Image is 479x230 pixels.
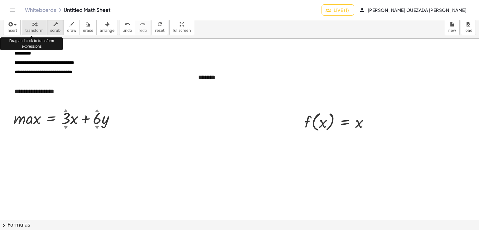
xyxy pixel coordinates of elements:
[135,18,150,35] button: redoredo
[50,28,60,33] span: scrub
[67,28,76,33] span: draw
[138,28,147,33] span: redo
[22,18,47,35] button: transform
[3,18,21,35] button: insert
[25,28,44,33] span: transform
[80,18,97,35] button: erase
[119,18,135,35] button: undoundo
[152,18,168,35] button: refreshreset
[100,28,114,33] span: arrange
[96,18,118,35] button: arrange
[0,37,63,50] div: Drag and click to transform expressions
[169,18,194,35] button: fullscreen
[123,28,132,33] span: undo
[7,28,17,33] span: insert
[64,18,80,35] button: draw
[327,7,349,13] span: Live (1)
[356,4,472,16] button: [PERSON_NAME] Ouezada [PERSON_NAME]
[461,18,476,35] button: load
[322,4,354,16] button: Live (1)
[157,21,163,28] i: refresh
[464,28,472,33] span: load
[155,28,164,33] span: reset
[95,125,99,130] div: ▼
[360,7,467,13] span: [PERSON_NAME] Ouezada [PERSON_NAME]
[7,5,17,15] button: Toggle navigation
[173,28,191,33] span: fullscreen
[25,7,56,13] a: Whiteboards
[95,107,99,113] div: ▲
[83,28,93,33] span: erase
[64,125,68,130] div: ▼
[140,21,146,28] i: redo
[448,28,456,33] span: new
[445,18,460,35] button: new
[124,21,130,28] i: undo
[64,107,68,113] div: ▲
[47,18,64,35] button: scrub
